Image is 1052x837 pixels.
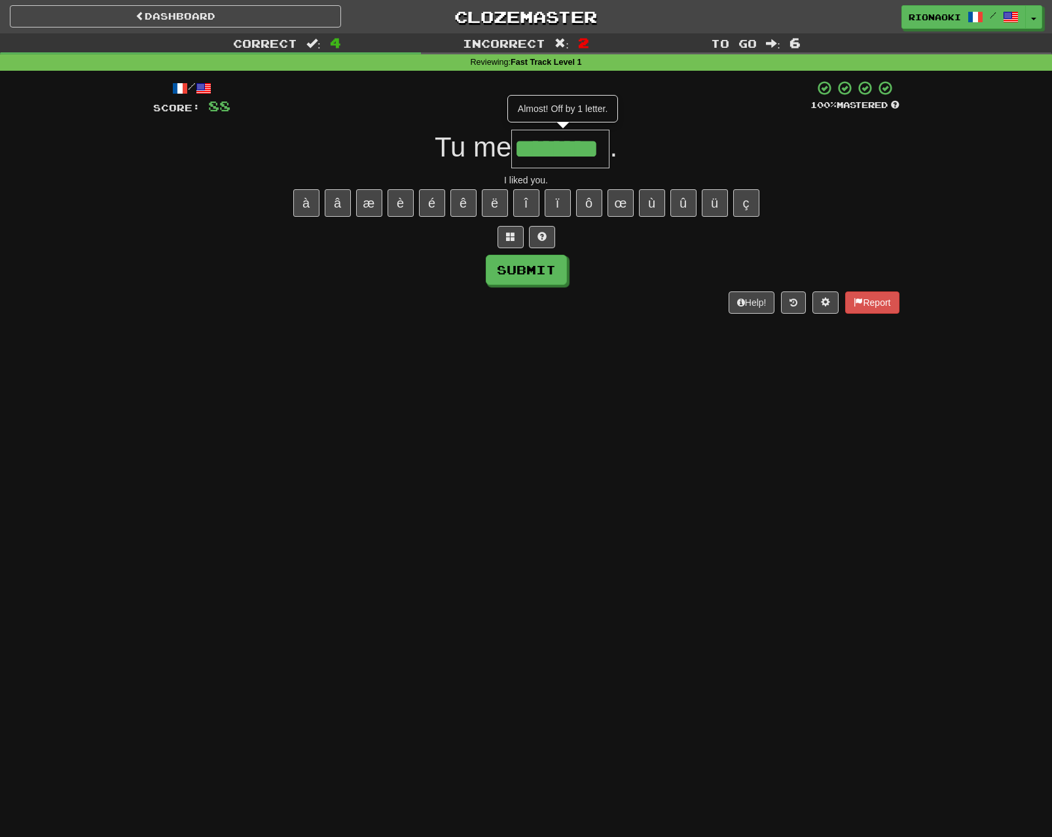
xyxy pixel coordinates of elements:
[901,5,1026,29] a: rionaoki /
[486,255,567,285] button: Submit
[554,38,569,49] span: :
[153,80,230,96] div: /
[789,35,801,50] span: 6
[909,11,961,23] span: rionaoki
[325,189,351,217] button: â
[529,226,555,248] button: Single letter hint - you only get 1 per sentence and score half the points! alt+h
[729,291,775,314] button: Help!
[711,37,757,50] span: To go
[702,189,728,217] button: ü
[330,35,341,50] span: 4
[482,189,508,217] button: ë
[356,189,382,217] button: æ
[208,98,230,114] span: 88
[578,35,589,50] span: 2
[518,103,608,114] span: Almost! Off by 1 letter.
[153,102,200,113] span: Score:
[513,189,539,217] button: î
[463,37,545,50] span: Incorrect
[810,100,837,110] span: 100 %
[609,132,617,162] span: .
[361,5,692,28] a: Clozemaster
[293,189,319,217] button: à
[511,58,582,67] strong: Fast Track Level 1
[670,189,697,217] button: û
[990,10,996,20] span: /
[435,132,511,162] span: Tu me
[766,38,780,49] span: :
[639,189,665,217] button: ù
[576,189,602,217] button: ô
[306,38,321,49] span: :
[233,37,297,50] span: Correct
[388,189,414,217] button: è
[545,189,571,217] button: ï
[153,174,899,187] div: I liked you.
[845,291,899,314] button: Report
[419,189,445,217] button: é
[450,189,477,217] button: ê
[781,291,806,314] button: Round history (alt+y)
[810,100,899,111] div: Mastered
[498,226,524,248] button: Switch sentence to multiple choice alt+p
[10,5,341,28] a: Dashboard
[608,189,634,217] button: œ
[733,189,759,217] button: ç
